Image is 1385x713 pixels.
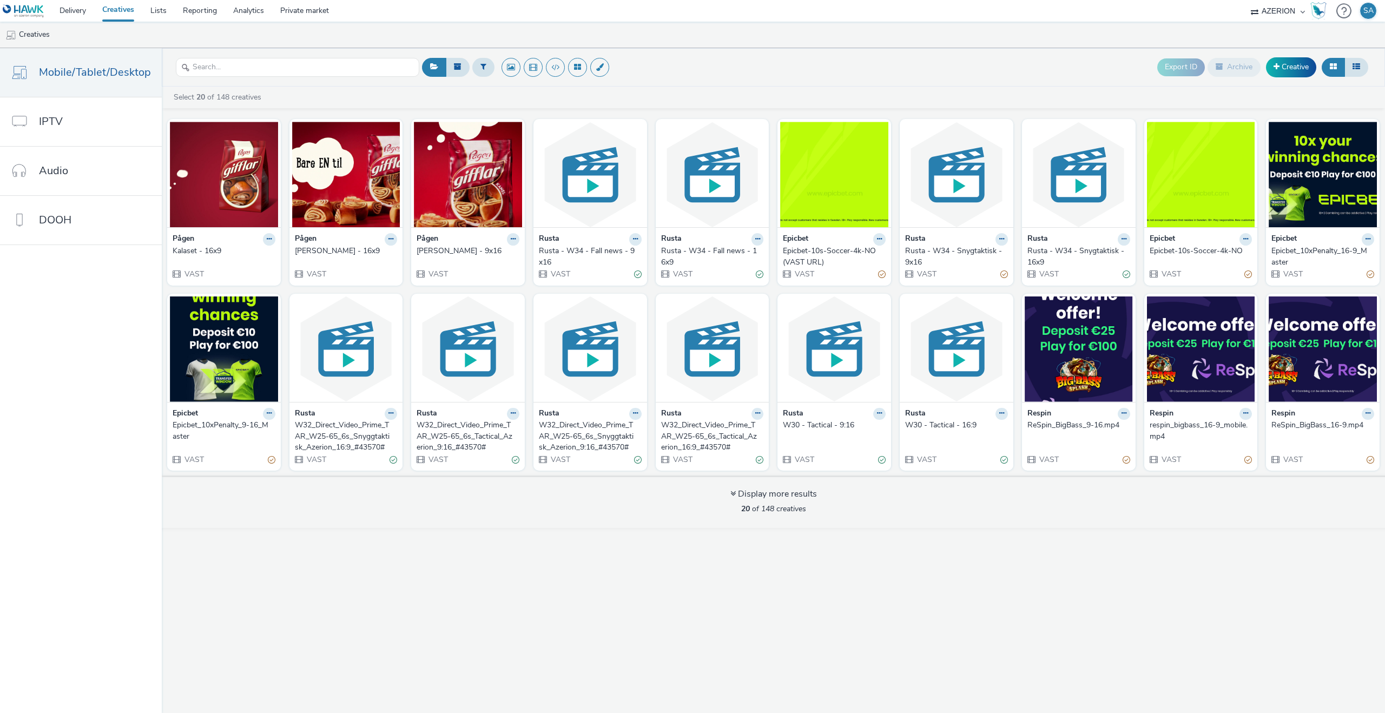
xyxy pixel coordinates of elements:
[1147,296,1255,402] img: respin_bigbass_16-9_mobile.mp4 visual
[741,504,750,514] strong: 20
[539,420,642,453] a: W32_Direct_Video_Prime_TAR_W25-65_6s_Snyggtaktisk_Azerion_9:16_#43570#
[783,408,803,420] strong: Rusta
[39,114,63,129] span: IPTV
[417,408,437,420] strong: Rusta
[292,122,400,227] img: Kanel - 16x9 visual
[173,246,271,256] div: Kalaset - 16x9
[1147,122,1255,227] img: Epicbet-10s-Soccer-4k-NO visual
[1282,454,1303,465] span: VAST
[661,233,682,246] strong: Rusta
[902,122,1011,227] img: Rusta - W34 - Snygtaktisk - 9x16 visual
[878,269,886,280] div: Partially valid
[539,420,637,453] div: W32_Direct_Video_Prime_TAR_W25-65_6s_Snyggtaktisk_Azerion_9:16_#43570#
[1271,420,1374,431] a: ReSpin_BigBass_16-9.mp4
[550,269,570,279] span: VAST
[1027,246,1126,268] div: Rusta - W34 - Snygtaktisk - 16x9
[794,454,814,465] span: VAST
[1000,269,1008,280] div: Partially valid
[417,420,519,453] a: W32_Direct_Video_Prime_TAR_W25-65_6s_Tactical_Azerion_9:16_#43570#
[512,454,519,465] div: Valid
[295,408,315,420] strong: Rusta
[1269,296,1377,402] img: ReSpin_BigBass_16-9.mp4 visual
[1271,246,1370,268] div: Epicbet_10xPenalty_16-9_Master
[1038,454,1059,465] span: VAST
[295,420,393,453] div: W32_Direct_Video_Prime_TAR_W25-65_6s_Snyggtaktisk_Azerion_16:9_#43570#
[1027,420,1126,431] div: ReSpin_BigBass_9-16.mp4
[1310,2,1331,19] a: Hawk Academy
[658,122,767,227] img: Rusta - W34 - Fall news - 16x9 visual
[295,420,398,453] a: W32_Direct_Video_Prime_TAR_W25-65_6s_Snyggtaktisk_Azerion_16:9_#43570#
[905,246,1004,268] div: Rusta - W34 - Snygtaktisk - 9x16
[417,233,438,246] strong: Pågen
[1025,122,1133,227] img: Rusta - W34 - Snygtaktisk - 16x9 visual
[1208,58,1261,76] button: Archive
[1038,269,1059,279] span: VAST
[536,122,644,227] img: Rusta - W34 - Fall news - 9x16 visual
[672,269,692,279] span: VAST
[1271,420,1370,431] div: ReSpin_BigBass_16-9.mp4
[39,64,151,80] span: Mobile/Tablet/Desktop
[661,408,682,420] strong: Rusta
[1310,2,1327,19] img: Hawk Academy
[173,233,194,246] strong: Pågen
[295,246,393,256] div: [PERSON_NAME] - 16x9
[173,408,198,420] strong: Epicbet
[3,4,44,18] img: undefined Logo
[1027,246,1130,268] a: Rusta - W34 - Snygtaktisk - 16x9
[783,233,808,246] strong: Epicbet
[295,233,316,246] strong: Pågen
[1367,269,1374,280] div: Partially valid
[634,269,642,280] div: Valid
[539,408,559,420] strong: Rusta
[1027,408,1051,420] strong: Respin
[1150,246,1248,256] div: Epicbet-10s-Soccer-4k-NO
[1271,408,1295,420] strong: Respin
[1160,454,1181,465] span: VAST
[390,454,397,465] div: Valid
[292,296,400,402] img: W32_Direct_Video_Prime_TAR_W25-65_6s_Snyggtaktisk_Azerion_16:9_#43570# visual
[1123,269,1130,280] div: Valid
[756,454,763,465] div: Valid
[183,454,204,465] span: VAST
[1367,454,1374,465] div: Partially valid
[417,420,515,453] div: W32_Direct_Video_Prime_TAR_W25-65_6s_Tactical_Azerion_9:16_#43570#
[170,296,278,402] img: Epicbet_10xPenalty_9-16_Master visual
[661,246,764,268] a: Rusta - W34 - Fall news - 16x9
[196,92,205,102] strong: 20
[1322,58,1345,76] button: Grid
[306,269,326,279] span: VAST
[780,296,888,402] img: W30 - Tactical - 9:16 visual
[1150,246,1252,256] a: Epicbet-10s-Soccer-4k-NO
[173,92,266,102] a: Select of 148 creatives
[5,30,16,41] img: mobile
[783,246,881,268] div: Epicbet-10s-Soccer-4k-NO (VAST URL)
[916,454,936,465] span: VAST
[878,454,886,465] div: Valid
[306,454,326,465] span: VAST
[1282,269,1303,279] span: VAST
[173,246,275,256] a: Kalaset - 16x9
[536,296,644,402] img: W32_Direct_Video_Prime_TAR_W25-65_6s_Snyggtaktisk_Azerion_9:16_#43570# visual
[783,246,886,268] a: Epicbet-10s-Soccer-4k-NO (VAST URL)
[730,488,817,500] div: Display more results
[905,420,1008,431] a: W30 - Tactical - 16:9
[634,454,642,465] div: Valid
[916,269,936,279] span: VAST
[661,420,760,453] div: W32_Direct_Video_Prime_TAR_W25-65_6s_Tactical_Azerion_16:9_#43570#
[1123,454,1130,465] div: Partially valid
[794,269,814,279] span: VAST
[417,246,519,256] a: [PERSON_NAME] - 9x16
[268,454,275,465] div: Partially valid
[905,246,1008,268] a: Rusta - W34 - Snygtaktisk - 9x16
[539,246,637,268] div: Rusta - W34 - Fall news - 9x16
[539,233,559,246] strong: Rusta
[741,504,806,514] span: of 148 creatives
[780,122,888,227] img: Epicbet-10s-Soccer-4k-NO (VAST URL) visual
[905,420,1004,431] div: W30 - Tactical - 16:9
[1157,58,1205,76] button: Export ID
[1160,269,1181,279] span: VAST
[1027,233,1048,246] strong: Rusta
[1150,420,1248,442] div: respin_bigbass_16-9_mobile.mp4
[183,269,204,279] span: VAST
[550,454,570,465] span: VAST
